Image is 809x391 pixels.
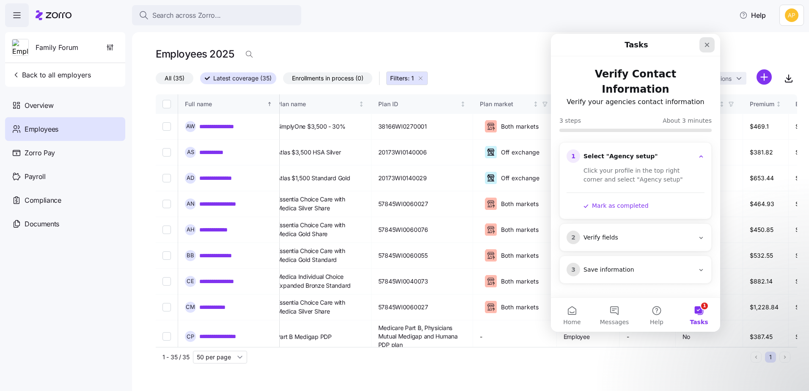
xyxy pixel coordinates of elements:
[186,304,195,310] span: C M
[5,188,125,212] a: Compliance
[473,320,557,353] td: -
[743,295,789,320] td: $1,228.84
[378,226,428,234] span: 57845WI0060076
[25,171,46,182] span: Payroll
[743,217,789,243] td: $450.85
[386,72,428,85] button: Filters: 1
[751,352,762,363] button: Previous page
[25,219,59,229] span: Documents
[178,94,280,114] th: Full nameSorted ascending
[165,73,184,84] span: All (35)
[743,140,789,165] td: $381.82
[743,94,789,114] th: PremiumNot sorted
[162,277,171,286] input: Select record 7
[162,353,190,361] span: 1 - 35 / 35
[162,200,171,208] input: Select record 4
[785,8,798,22] img: 0cde023fa4344edf39c6fb2771ee5dcf
[707,72,746,85] button: Actions
[277,273,364,290] span: Medica Individual Choice Expanded Bronze Standard
[378,251,428,260] span: 57845WI0060055
[739,10,766,20] span: Help
[743,191,789,217] td: $464.93
[36,42,78,53] span: Family Forum
[564,333,590,341] span: Employee
[371,94,473,114] th: Plan IDNot sorted
[743,243,789,269] td: $532.55
[358,101,364,107] div: Not sorted
[378,200,428,208] span: 57845WI0060027
[776,101,781,107] div: Not sorted
[743,269,789,295] td: $882.14
[187,175,194,181] span: A D
[5,94,125,117] a: Overview
[378,148,427,157] span: 20173WI0140006
[682,333,690,341] span: No
[25,195,61,206] span: Compliance
[757,69,772,85] svg: add icon
[267,101,272,107] div: Sorted ascending
[187,253,194,258] span: B B
[12,70,91,80] span: Back to all employers
[5,212,125,236] a: Documents
[5,117,125,141] a: Employees
[732,7,773,24] button: Help
[162,122,171,131] input: Select record 1
[132,5,301,25] button: Search across Zorro...
[378,122,427,131] span: 38166WI0270001
[5,165,125,188] a: Payroll
[498,251,539,260] span: Both markets
[480,99,531,109] div: Plan market
[498,277,539,286] span: Both markets
[378,324,466,350] span: Medicare Part B, Physicians Mutual Medigap and Humana PDP plan
[498,226,539,234] span: Both markets
[743,320,789,353] td: $387.45
[378,277,428,286] span: 57845WI0040073
[185,99,265,109] div: Full name
[162,148,171,157] input: Select record 2
[750,99,774,109] div: Premium
[277,247,364,264] span: Essentia Choice Care with Medica Gold Standard
[473,94,557,114] th: Plan marketNot sorted
[743,114,789,140] td: $469.1
[498,148,540,157] span: Off exchange
[779,352,790,363] button: Next page
[620,320,676,353] td: -
[187,149,194,155] span: A S
[277,148,341,157] span: Atlas $3,500 HSA Silver
[498,174,540,182] span: Off exchange
[12,39,28,56] img: Employer logo
[5,141,125,165] a: Zorro Pay
[8,66,94,83] button: Back to all employers
[162,100,171,108] input: Select all records
[498,200,539,208] span: Both markets
[186,124,195,129] span: A W
[498,122,539,131] span: Both markets
[162,303,171,311] input: Select record 8
[213,73,272,84] span: Latest coverage (35)
[277,174,350,182] span: Atlas $1,500 Standard Gold
[551,34,720,332] iframe: Intercom live chat
[460,101,466,107] div: Not sorted
[187,201,195,207] span: A N
[277,298,364,316] span: Essentia Choice Care with Medica Silver Share
[162,226,171,234] input: Select record 5
[378,99,459,109] div: Plan ID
